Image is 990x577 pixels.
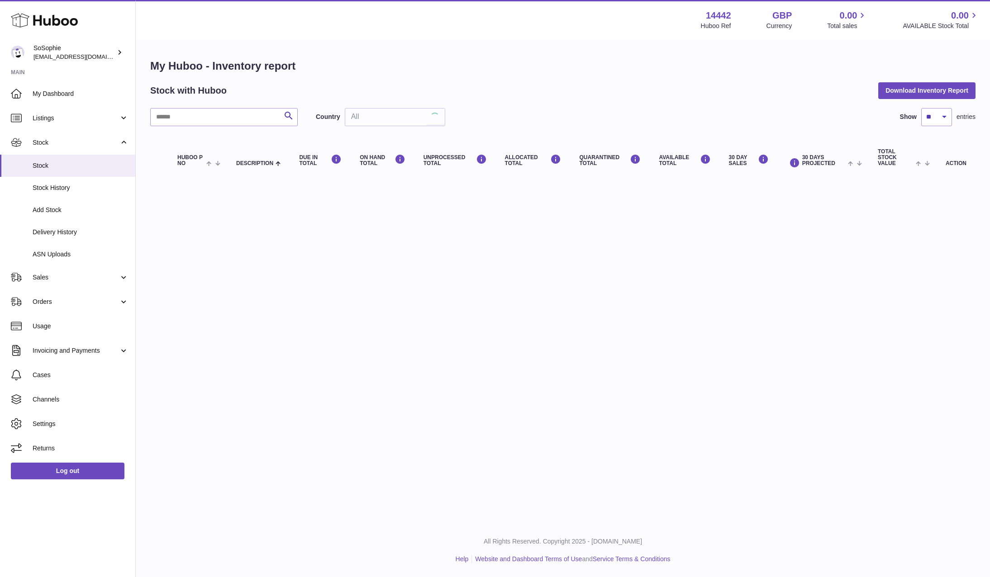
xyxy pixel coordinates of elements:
div: SoSophie [33,44,115,61]
div: Action [946,161,966,166]
span: Stock [33,161,129,170]
strong: GBP [772,9,792,22]
label: Country [316,113,340,121]
div: ON HAND Total [360,154,405,166]
span: Sales [33,273,119,282]
strong: 14442 [706,9,731,22]
span: ASN Uploads [33,250,129,259]
p: All Rights Reserved. Copyright 2025 - [DOMAIN_NAME] [143,537,983,546]
li: and [472,555,670,563]
div: ALLOCATED Total [505,154,562,166]
span: Orders [33,298,119,306]
button: Download Inventory Report [878,82,976,99]
span: Stock History [33,184,129,192]
a: Service Terms & Conditions [593,555,671,563]
span: Channels [33,395,129,404]
div: DUE IN TOTAL [299,154,342,166]
div: UNPROCESSED Total [424,154,487,166]
h1: My Huboo - Inventory report [150,59,976,73]
span: Description [236,161,273,166]
span: Invoicing and Payments [33,346,119,355]
span: Total sales [827,22,867,30]
span: Delivery History [33,228,129,236]
span: 0.00 [951,9,969,22]
a: Log out [11,463,124,479]
span: 30 DAYS PROJECTED [802,155,846,166]
span: entries [957,113,976,121]
span: My Dashboard [33,90,129,98]
span: Cases [33,371,129,379]
label: Show [900,113,917,121]
span: Listings [33,114,119,123]
div: AVAILABLE Total [659,154,710,166]
a: Help [456,555,469,563]
span: Returns [33,444,129,453]
span: AVAILABLE Stock Total [903,22,979,30]
img: info@thebigclick.co.uk [11,46,24,59]
div: QUARANTINED Total [579,154,641,166]
div: Currency [766,22,792,30]
h2: Stock with Huboo [150,85,227,97]
span: [EMAIL_ADDRESS][DOMAIN_NAME] [33,53,133,60]
a: 0.00 AVAILABLE Stock Total [903,9,979,30]
span: Add Stock [33,206,129,214]
div: 30 DAY SALES [729,154,769,166]
div: Huboo Ref [701,22,731,30]
span: 0.00 [840,9,857,22]
a: 0.00 Total sales [827,9,867,30]
span: Total stock value [878,149,914,167]
span: Usage [33,322,129,331]
a: Website and Dashboard Terms of Use [475,555,582,563]
span: Huboo P no [177,155,204,166]
span: Stock [33,138,119,147]
span: Settings [33,420,129,428]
